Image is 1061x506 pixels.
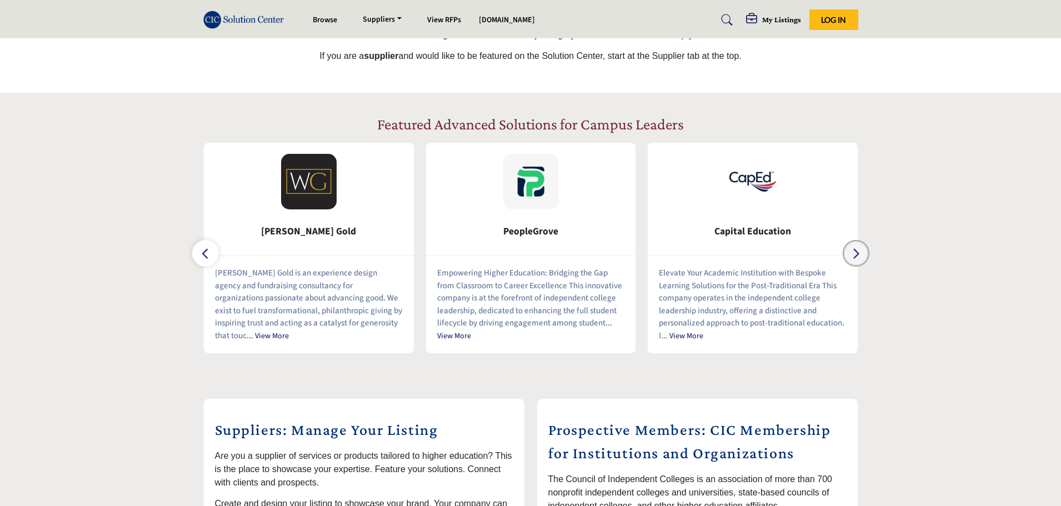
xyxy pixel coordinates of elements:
a: View RFPs [427,14,461,26]
h2: Prospective Members: CIC Membership for Institutions and Organizations [548,418,847,465]
strong: supplier [364,51,398,61]
p: Empowering Higher Education: Bridging the Gap from Classroom to Career Excellence This innovative... [437,267,625,342]
a: View More [669,330,703,342]
a: Suppliers [355,12,409,28]
button: Log In [809,9,858,30]
span: ... [661,330,668,342]
p: Elevate Your Academic Institution with Bespoke Learning Solutions for the Post-Traditional Era Th... [659,267,847,342]
a: View More [437,330,471,342]
img: Capital Education [725,154,780,209]
b: Capital Education [664,217,841,247]
img: Westfall Gold [281,154,337,209]
span: Log In [821,15,846,24]
p: [PERSON_NAME] Gold is an experience design agency and fundraising consultancy for organizations p... [215,267,403,342]
a: [PERSON_NAME] Gold [204,217,414,247]
img: Site Logo [203,11,290,29]
a: View More [255,330,289,342]
a: Capital Education [648,217,858,247]
h2: Featured Advanced Solutions for Campus Leaders [377,115,684,134]
a: Search [710,11,740,29]
img: PeopleGrove [503,154,559,209]
b: PeopleGrove [443,217,619,247]
a: [DOMAIN_NAME] [479,14,535,26]
h2: Suppliers: Manage Your Listing [215,418,513,442]
span: Are you a supplier of services or products tailored to higher education? This is the place to sho... [215,451,512,487]
h5: My Listings [762,14,801,24]
span: Capital Education [664,224,841,239]
div: My Listings [746,13,801,27]
span: [PERSON_NAME] Gold [221,224,397,239]
span: If you are a and would like to be featured on the Solution Center, start at the Supplier tab at t... [319,51,742,61]
a: PeopleGrove [426,217,636,247]
a: Browse [313,14,337,26]
span: ... [605,317,612,329]
b: Westfall Gold [221,217,397,247]
span: ... [247,330,253,342]
span: PeopleGrove [443,224,619,239]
